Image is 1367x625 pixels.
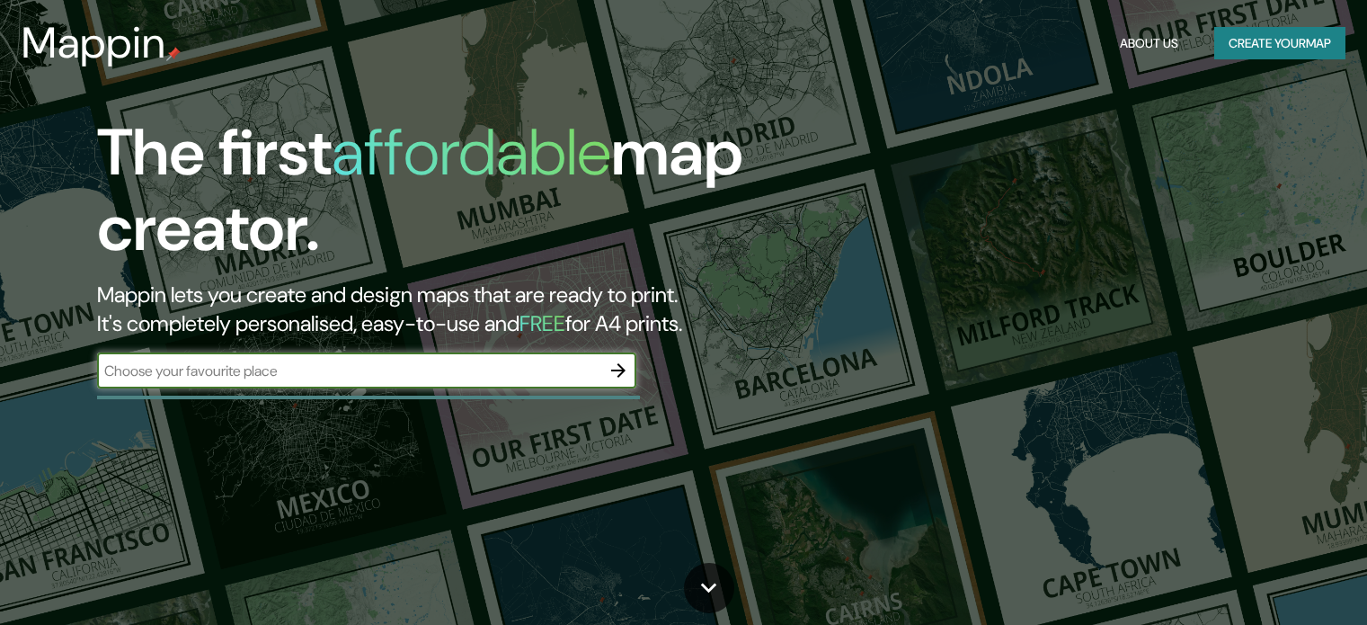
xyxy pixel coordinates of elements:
img: mappin-pin [166,47,181,61]
h1: affordable [332,111,611,194]
button: Create yourmap [1214,27,1345,60]
h1: The first map creator. [97,115,781,281]
h3: Mappin [22,18,166,68]
button: About Us [1113,27,1185,60]
h2: Mappin lets you create and design maps that are ready to print. It's completely personalised, eas... [97,281,781,338]
input: Choose your favourite place [97,361,600,381]
h5: FREE [519,309,565,337]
